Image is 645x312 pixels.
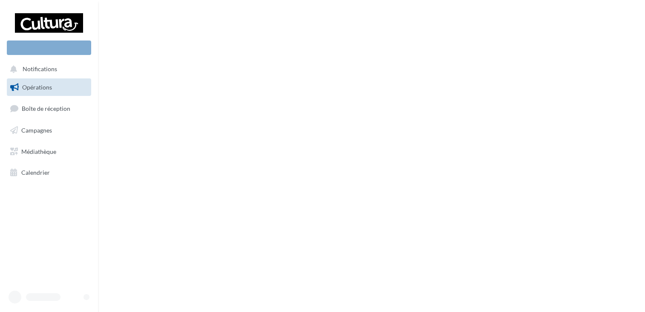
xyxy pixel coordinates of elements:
a: Médiathèque [5,143,93,161]
span: Campagnes [21,127,52,134]
span: Opérations [22,84,52,91]
a: Boîte de réception [5,99,93,118]
span: Notifications [23,66,57,73]
a: Campagnes [5,121,93,139]
div: Nouvelle campagne [7,40,91,55]
span: Calendrier [21,169,50,176]
span: Médiathèque [21,147,56,155]
a: Calendrier [5,164,93,182]
a: Opérations [5,78,93,96]
span: Boîte de réception [22,105,70,112]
